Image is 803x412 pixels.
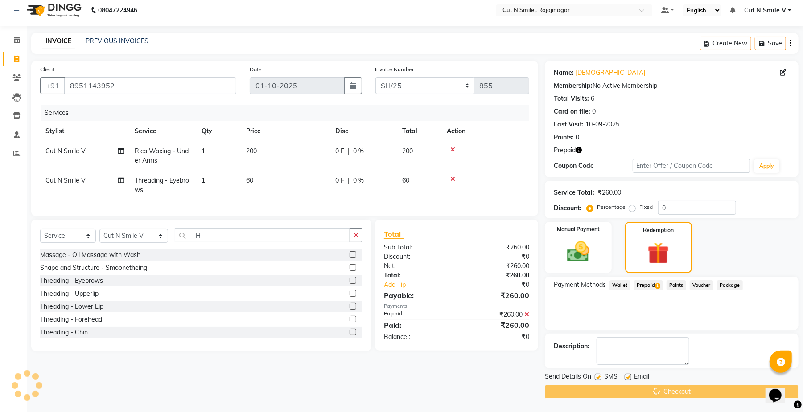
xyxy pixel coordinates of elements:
[40,276,103,286] div: Threading - Eyebrows
[576,133,579,142] div: 0
[377,320,457,330] div: Paid:
[45,147,86,155] span: Cut N Smile V
[554,120,584,129] div: Last Visit:
[40,315,102,324] div: Threading - Forehead
[64,77,236,94] input: Search by Name/Mobile/Email/Code
[377,310,457,319] div: Prepaid
[335,176,344,185] span: 0 F
[655,283,660,289] span: 1
[554,81,593,90] div: Membership:
[554,68,574,78] div: Name:
[457,290,536,301] div: ₹260.00
[40,250,140,260] div: Massage - Oil Massage with Wash
[202,176,205,184] span: 1
[744,6,786,15] span: Cut N Smile V
[457,261,536,271] div: ₹260.00
[377,261,457,271] div: Net:
[604,372,618,383] span: SMS
[353,176,364,185] span: 0 %
[397,121,441,141] th: Total
[40,65,54,73] label: Client
[755,37,786,50] button: Save
[545,372,591,383] span: Send Details On
[554,146,576,155] span: Prepaid
[175,228,350,242] input: Search or Scan
[384,302,529,310] div: Payments
[250,65,262,73] label: Date
[597,203,626,211] label: Percentage
[457,332,536,342] div: ₹0
[639,203,653,211] label: Fixed
[348,147,350,156] span: |
[766,376,794,403] iframe: chat widget
[377,290,457,301] div: Payable:
[554,342,589,351] div: Description:
[377,280,470,290] a: Add Tip
[457,310,536,319] div: ₹260.00
[554,280,606,290] span: Payment Methods
[402,147,413,155] span: 200
[641,240,676,267] img: _gift.svg
[202,147,205,155] span: 1
[554,94,589,103] div: Total Visits:
[40,77,65,94] button: +91
[330,121,397,141] th: Disc
[576,68,645,78] a: [DEMOGRAPHIC_DATA]
[375,65,414,73] label: Invoice Number
[592,107,596,116] div: 0
[634,280,663,290] span: Prepaid
[700,37,751,50] button: Create New
[377,252,457,261] div: Discount:
[591,94,594,103] div: 6
[377,271,457,280] div: Total:
[441,121,529,141] th: Action
[384,229,404,239] span: Total
[377,243,457,252] div: Sub Total:
[557,225,600,233] label: Manual Payment
[717,280,743,290] span: Package
[634,372,649,383] span: Email
[135,147,189,164] span: Rica Waxing - Under Arms
[41,105,536,121] div: Services
[554,133,574,142] div: Points:
[554,161,632,171] div: Coupon Code
[246,176,253,184] span: 60
[554,81,790,90] div: No Active Membership
[241,121,330,141] th: Price
[585,120,619,129] div: 10-09-2025
[348,176,350,185] span: |
[457,320,536,330] div: ₹260.00
[457,243,536,252] div: ₹260.00
[643,226,674,234] label: Redemption
[129,121,196,141] th: Service
[554,107,590,116] div: Card on file:
[40,121,129,141] th: Stylist
[402,176,409,184] span: 60
[470,280,536,290] div: ₹0
[754,159,779,173] button: Apply
[42,33,75,49] a: INVOICE
[353,147,364,156] span: 0 %
[40,328,88,337] div: Threading - Chin
[86,37,148,45] a: PREVIOUS INVOICES
[609,280,630,290] span: Wallet
[377,332,457,342] div: Balance :
[45,176,86,184] span: Cut N Smile V
[135,176,189,194] span: Threading - Eyebrows
[633,159,750,173] input: Enter Offer / Coupon Code
[690,280,713,290] span: Voucher
[335,147,344,156] span: 0 F
[560,239,597,265] img: _cash.svg
[40,263,147,273] div: Shape and Structure - Smoonetheing
[554,188,594,197] div: Service Total:
[40,302,103,311] div: Threading - Lower Lip
[667,280,686,290] span: Points
[598,188,621,197] div: ₹260.00
[457,271,536,280] div: ₹260.00
[246,147,257,155] span: 200
[554,204,581,213] div: Discount:
[40,289,99,298] div: Threading - Upperlip
[457,252,536,261] div: ₹0
[196,121,241,141] th: Qty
